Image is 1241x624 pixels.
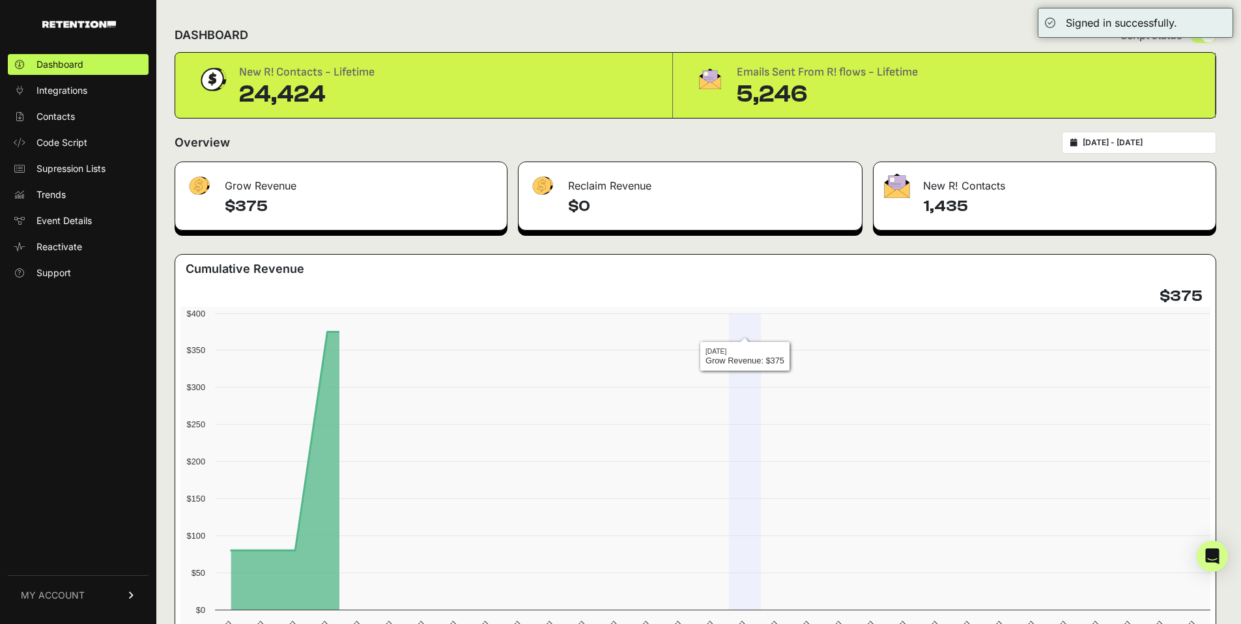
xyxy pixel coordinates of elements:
[42,21,116,28] img: Retention.com
[694,63,726,94] img: fa-envelope-19ae18322b30453b285274b1b8af3d052b27d846a4fbe8435d1a52b978f639a2.png
[8,54,149,75] a: Dashboard
[1197,541,1228,572] div: Open Intercom Messenger
[568,196,851,217] h4: $0
[175,134,230,152] h2: Overview
[8,132,149,153] a: Code Script
[36,266,71,279] span: Support
[874,162,1216,201] div: New R! Contacts
[187,531,205,541] text: $100
[187,419,205,429] text: $250
[8,80,149,101] a: Integrations
[196,605,205,615] text: $0
[239,63,375,81] div: New R! Contacts - Lifetime
[8,106,149,127] a: Contacts
[36,110,75,123] span: Contacts
[8,158,149,179] a: Supression Lists
[8,236,149,257] a: Reactivate
[187,345,205,355] text: $350
[187,309,205,319] text: $400
[21,589,85,602] span: MY ACCOUNT
[196,63,229,96] img: dollar-coin-05c43ed7efb7bc0c12610022525b4bbbb207c7efeef5aecc26f025e68dcafac9.png
[225,196,496,217] h4: $375
[8,262,149,283] a: Support
[186,260,304,278] h3: Cumulative Revenue
[36,84,87,97] span: Integrations
[1160,286,1203,307] h4: $375
[239,81,375,107] div: 24,424
[187,457,205,466] text: $200
[36,188,66,201] span: Trends
[175,26,248,44] h2: DASHBOARD
[36,240,82,253] span: Reactivate
[8,210,149,231] a: Event Details
[519,162,862,201] div: Reclaim Revenue
[187,382,205,392] text: $300
[36,214,92,227] span: Event Details
[36,136,87,149] span: Code Script
[36,58,83,71] span: Dashboard
[737,81,918,107] div: 5,246
[529,173,555,199] img: fa-dollar-13500eef13a19c4ab2b9ed9ad552e47b0d9fc28b02b83b90ba0e00f96d6372e9.png
[884,173,910,198] img: fa-envelope-19ae18322b30453b285274b1b8af3d052b27d846a4fbe8435d1a52b978f639a2.png
[36,162,106,175] span: Supression Lists
[1066,15,1177,31] div: Signed in successfully.
[8,575,149,615] a: MY ACCOUNT
[187,494,205,503] text: $150
[175,162,507,201] div: Grow Revenue
[8,184,149,205] a: Trends
[737,63,918,81] div: Emails Sent From R! flows - Lifetime
[923,196,1205,217] h4: 1,435
[192,568,205,578] text: $50
[186,173,212,199] img: fa-dollar-13500eef13a19c4ab2b9ed9ad552e47b0d9fc28b02b83b90ba0e00f96d6372e9.png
